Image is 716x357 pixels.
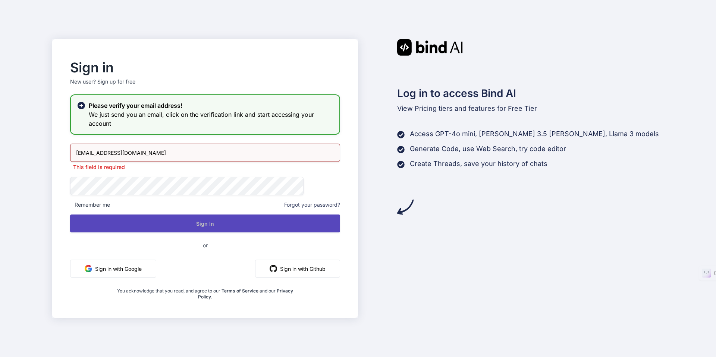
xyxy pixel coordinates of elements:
div: You acknowledge that you read, and agree to our and our [115,284,295,300]
div: Sign up for free [97,78,135,85]
span: View Pricing [397,104,437,112]
p: Create Threads, save your history of chats [410,159,547,169]
p: tiers and features for Free Tier [397,103,664,114]
p: This field is required [70,163,340,171]
span: or [173,236,238,254]
img: arrow [397,199,414,215]
p: Generate Code, use Web Search, try code editor [410,144,566,154]
input: Login or Email [70,144,340,162]
span: Remember me [70,201,110,209]
button: Sign In [70,214,340,232]
span: Forgot your password? [284,201,340,209]
a: Privacy Policy. [198,288,293,300]
button: Sign in with Github [255,260,340,278]
p: New user? [70,78,340,94]
p: Access GPT-4o mini, [PERSON_NAME] 3.5 [PERSON_NAME], Llama 3 models [410,129,659,139]
a: Terms of Service [222,288,260,294]
h2: Log in to access Bind AI [397,85,664,101]
img: github [270,265,277,272]
img: google [85,265,92,272]
h3: We just send you an email, click on the verification link and start accessing your account [89,110,333,128]
h2: Please verify your email address! [89,101,333,110]
button: Sign in with Google [70,260,156,278]
img: Bind AI logo [397,39,463,56]
h2: Sign in [70,62,340,73]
